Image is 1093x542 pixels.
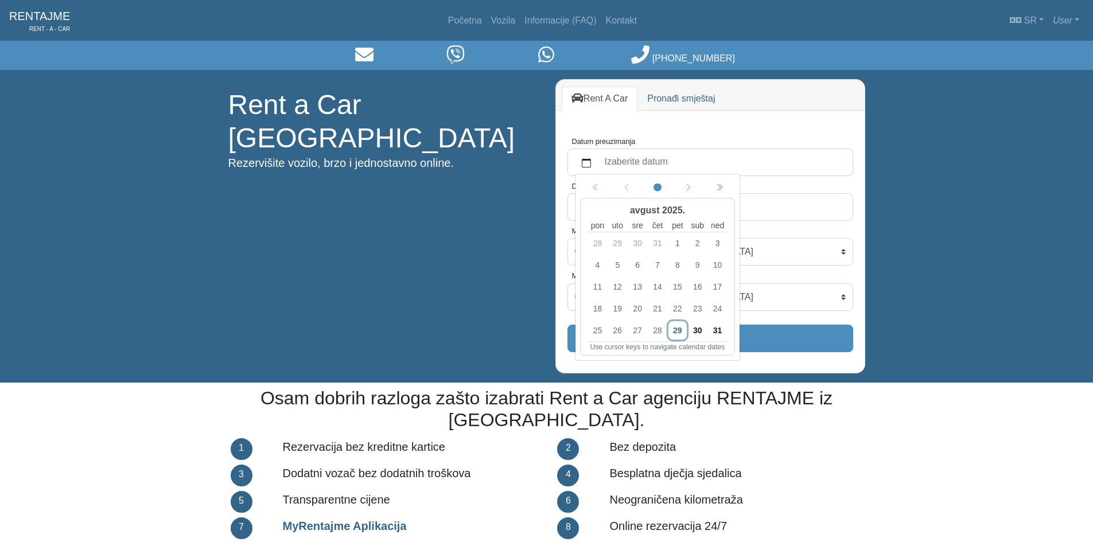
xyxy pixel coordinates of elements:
em: User [1053,15,1072,25]
div: subota, 9. avgust 2025. [687,254,707,276]
label: Datum povratka [572,181,624,192]
div: 7 [231,517,252,539]
div: nedelja, 3. avgust 2025. [707,232,728,254]
small: petak [667,220,687,232]
div: subota, 16. avgust 2025. [687,276,707,298]
svg: chevron double left [715,184,724,192]
button: Current month [642,179,673,196]
label: Mjesto povratka [572,270,624,281]
small: ponedeljak [588,220,608,232]
div: petak, 8. avgust 2025. [667,254,687,276]
a: MyRentajme Aplikacija [282,520,406,532]
div: 3 [231,465,252,486]
div: nedelja, 17. avgust 2025. [707,276,728,298]
div: ponedeljak, 28. jul 2025. [588,232,608,254]
a: Informacije (FAQ) [520,9,601,32]
svg: chevron left [684,184,693,192]
small: nedelja [707,220,728,232]
p: Rezervišite vozilo, brzo i jednostavno online. [228,154,538,171]
div: subota, 23. avgust 2025. [687,298,707,319]
div: nedelja, 31. avgust 2025. [707,319,728,341]
small: subota [687,220,707,232]
a: Početna [444,9,487,32]
div: sreda, 13. avgust 2025. [627,276,647,298]
small: četvrtak [647,220,667,232]
small: sreda [627,220,647,232]
div: petak, 22. avgust 2025. [667,298,687,319]
div: subota, 30. avgust 2025. [687,319,707,341]
button: Pretraga [567,325,853,352]
div: utorak, 5. avgust 2025. [607,254,627,276]
div: 2 [557,438,579,460]
a: [PHONE_NUMBER] [631,53,734,63]
div: 1 [231,438,252,460]
div: sreda, 6. avgust 2025. [627,254,647,276]
label: Datum preuzimanja [572,136,636,147]
div: 8 [557,517,579,539]
div: ponedeljak, 11. avgust 2025. [588,276,608,298]
a: User [1048,9,1084,32]
div: 6 [557,491,579,513]
span: 30 [688,321,706,340]
a: sr [1005,9,1048,32]
h1: Rent a Car [GEOGRAPHIC_DATA] [228,88,538,154]
div: Online rezervacija 24/7 [601,515,873,541]
div: utorak, 29. jul 2025. [607,232,627,254]
div: petak, 29. avgust 2025. (Today) [667,319,687,341]
div: ponedeljak, 25. avgust 2025. [588,319,608,341]
div: Rezervacija bez kreditne kartice [274,436,546,462]
div: sreda, 30. jul 2025. [627,232,647,254]
a: Rent A Car [562,87,638,111]
div: četvrtak, 28. avgust 2025. [647,319,667,341]
div: Transparentne cijene [274,489,546,515]
a: Pronađi smještaj [637,87,725,111]
div: četvrtak, 7. avgust 2025. [647,254,667,276]
div: ponedeljak, 4. avgust 2025. [588,254,608,276]
a: Vozila [487,9,520,32]
div: četvrtak, 14. avgust 2025. [647,276,667,298]
div: petak, 15. avgust 2025. [667,276,687,298]
a: Kontakt [601,9,641,32]
div: Besplatna dječja sjedalica [601,462,873,489]
label: Mjesto preuzimanja [572,225,636,236]
button: Next year [704,179,735,196]
div: 5 [231,491,252,513]
div: subota, 2. avgust 2025. [687,232,707,254]
div: Calendar navigation [580,179,735,196]
div: utorak, 26. avgust 2025. [607,319,627,341]
svg: circle fill [654,184,662,192]
div: nedelja, 10. avgust 2025. [707,254,728,276]
label: Izaberite datum [598,152,846,173]
div: sreda, 27. avgust 2025. [627,319,647,341]
div: avgust 2025. [588,201,728,220]
div: Use cursor keys to navigate calendar dates [588,342,728,352]
span: sr [1024,15,1037,25]
span: 31 [708,321,726,340]
div: Dodatni vozač bez dodatnih troškova [274,462,546,489]
small: utorak [607,220,627,232]
div: petak, 1. avgust 2025. [667,232,687,254]
span: 29 [668,321,686,340]
h2: Osam dobrih razloga zašto izabrati Rent a Car agenciju RENTAJME iz [GEOGRAPHIC_DATA]. [228,387,865,431]
a: RENTAJMERENT - A - CAR [9,5,70,36]
svg: calendar [582,158,591,167]
div: četvrtak, 21. avgust 2025. [647,298,667,319]
div: nedelja, 24. avgust 2025. [707,298,728,319]
span: RENT - A - CAR [9,25,70,33]
div: utorak, 19. avgust 2025. [607,298,627,319]
div: 4 [557,465,579,486]
div: Bez depozita [601,436,873,462]
div: četvrtak, 31. jul 2025. [647,232,667,254]
button: Next month [673,179,704,196]
div: sreda, 20. avgust 2025. [627,298,647,319]
div: utorak, 12. avgust 2025. [607,276,627,298]
span: [PHONE_NUMBER] [652,53,735,63]
div: ponedeljak, 18. avgust 2025. [588,298,608,319]
button: calendar [575,152,598,173]
div: Neograničena kilometraža [601,489,873,515]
